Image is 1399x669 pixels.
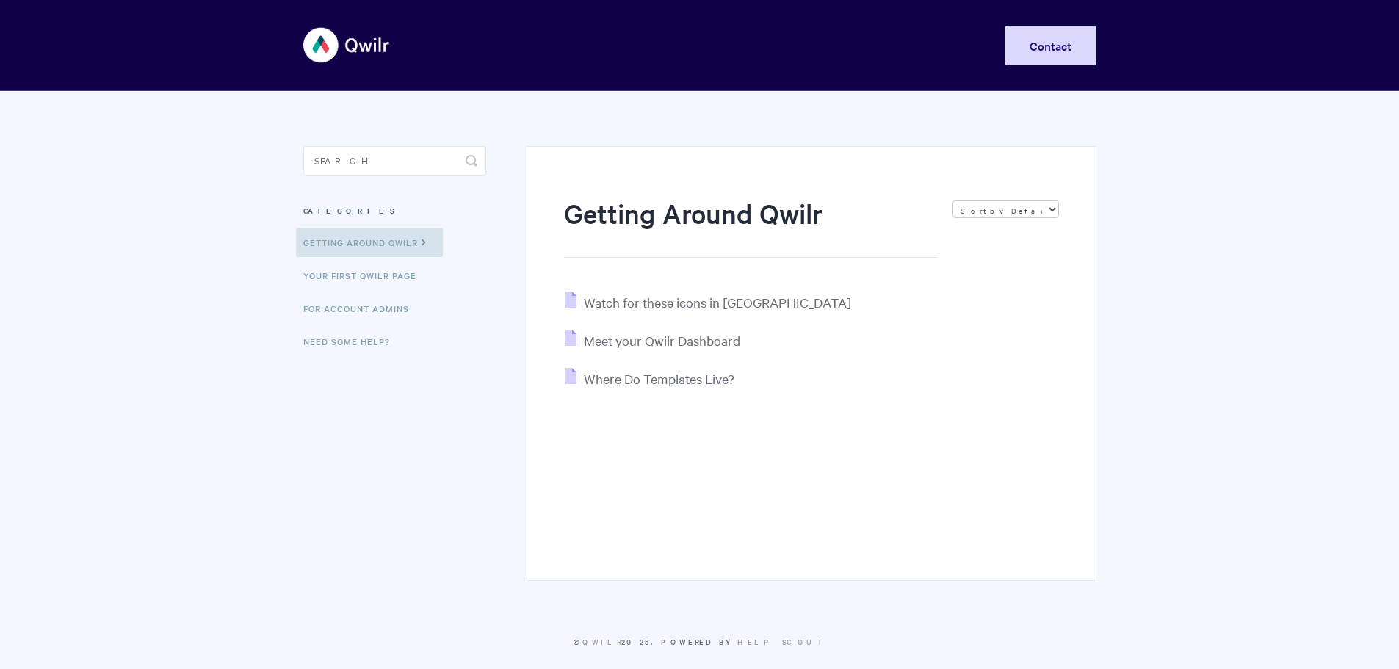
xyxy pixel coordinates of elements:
[737,636,826,647] a: Help Scout
[303,198,486,224] h3: Categories
[303,635,1096,648] p: © 2025.
[303,146,486,176] input: Search
[303,294,420,323] a: For Account Admins
[303,327,401,356] a: Need Some Help?
[303,18,391,73] img: Qwilr Help Center
[584,370,734,387] span: Where Do Templates Live?
[296,228,443,257] a: Getting Around Qwilr
[661,636,826,647] span: Powered by
[565,332,740,349] a: Meet your Qwilr Dashboard
[565,370,734,387] a: Where Do Templates Live?
[564,195,937,258] h1: Getting Around Qwilr
[303,261,427,290] a: Your First Qwilr Page
[952,200,1059,218] select: Page reloads on selection
[582,636,621,647] a: Qwilr
[584,294,851,311] span: Watch for these icons in [GEOGRAPHIC_DATA]
[565,294,851,311] a: Watch for these icons in [GEOGRAPHIC_DATA]
[1005,26,1096,65] a: Contact
[584,332,740,349] span: Meet your Qwilr Dashboard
